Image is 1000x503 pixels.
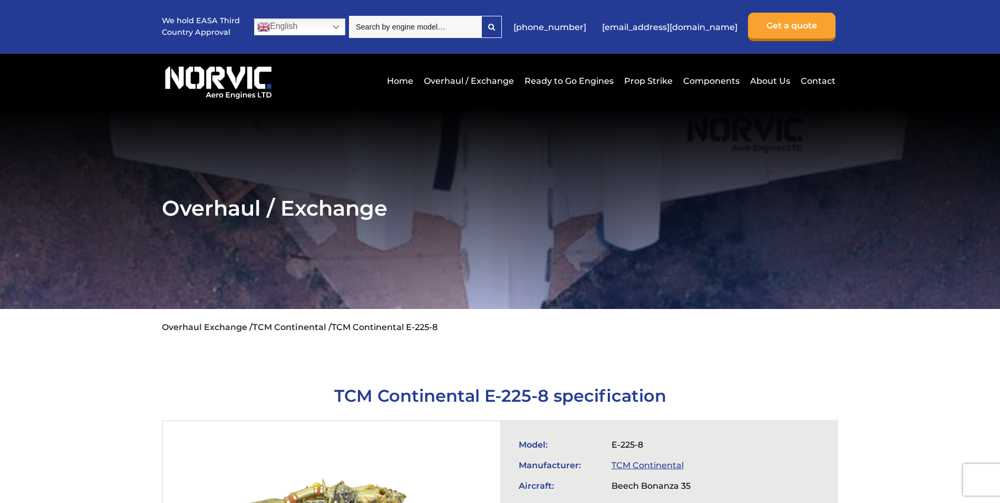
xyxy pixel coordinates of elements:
[349,16,481,38] input: Search by engine model…
[748,13,836,41] a: Get a quote
[254,18,345,35] a: English
[508,14,591,40] a: [PHONE_NUMBER]
[513,434,606,455] td: Model:
[421,68,517,94] a: Overhaul / Exchange
[162,195,838,221] h2: Overhaul / Exchange
[162,62,275,100] img: Norvic Aero Engines logo
[681,68,742,94] a: Components
[606,476,714,496] td: Beech Bonanza 35
[611,460,684,470] a: TCM Continental
[597,14,743,40] a: [EMAIL_ADDRESS][DOMAIN_NAME]
[384,68,416,94] a: Home
[798,68,836,94] a: Contact
[522,68,616,94] a: Ready to Go Engines
[162,15,241,38] p: We hold EASA Third Country Approval
[513,476,606,496] td: Aircraft:
[332,322,438,332] li: TCM Continental E-225-8
[513,455,606,476] td: Manufacturer:
[162,385,838,406] h1: TCM Continental E-225-8 specification
[257,21,270,33] img: en
[606,434,714,455] td: E-225-8
[253,322,332,332] a: TCM Continental /
[747,68,793,94] a: About Us
[622,68,675,94] a: Prop Strike
[162,322,253,332] a: Overhaul Exchange /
